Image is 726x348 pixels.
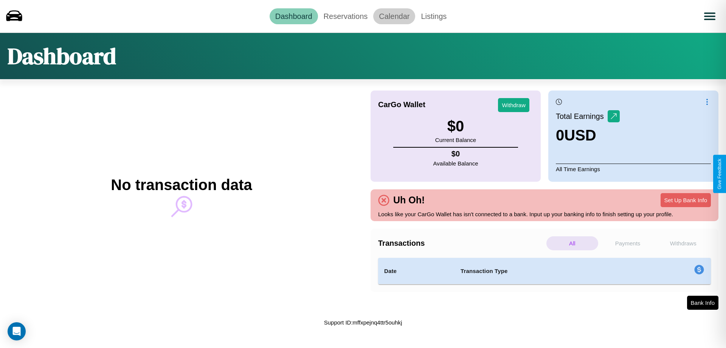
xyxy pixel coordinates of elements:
p: Current Balance [435,135,476,145]
h4: Transactions [378,239,544,248]
h4: Transaction Type [461,267,632,276]
p: Support ID: mffxpejnq4ttr5ouhkj [324,317,402,328]
button: Bank Info [687,296,718,310]
h4: Uh Oh! [389,195,428,206]
h1: Dashboard [8,41,116,72]
p: Payments [602,236,654,250]
h4: CarGo Wallet [378,100,425,109]
button: Open menu [699,6,720,27]
h2: No transaction data [111,176,252,194]
h3: 0 USD [556,127,620,144]
a: Reservations [318,8,374,24]
div: Open Intercom Messenger [8,322,26,340]
h4: $ 0 [433,150,478,158]
button: Set Up Bank Info [661,193,711,207]
a: Listings [415,8,452,24]
div: Give Feedback [717,159,722,189]
p: All Time Earnings [556,164,711,174]
h3: $ 0 [435,118,476,135]
a: Dashboard [270,8,318,24]
p: Looks like your CarGo Wallet has isn't connected to a bank. Input up your banking info to finish ... [378,209,711,219]
h4: Date [384,267,448,276]
p: Withdraws [657,236,709,250]
table: simple table [378,258,711,284]
p: Available Balance [433,158,478,169]
p: Total Earnings [556,109,608,123]
p: All [546,236,598,250]
button: Withdraw [498,98,529,112]
a: Calendar [373,8,415,24]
